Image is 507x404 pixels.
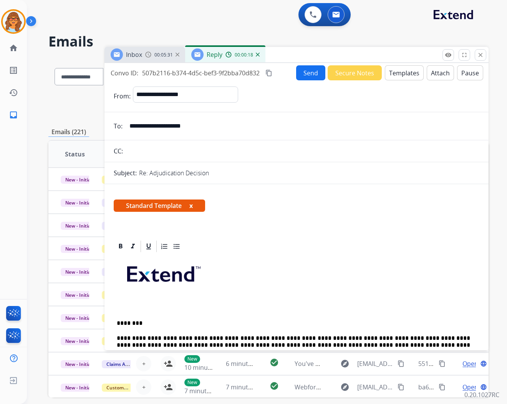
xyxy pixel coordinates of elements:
[340,359,350,368] mat-icon: explore
[184,387,225,395] span: 7 minutes ago
[184,379,200,386] p: New
[114,91,131,101] p: From:
[439,360,446,367] mat-icon: content_copy
[295,383,469,391] span: Webform from [EMAIL_ADDRESS][DOMAIN_NAME] on [DATE]
[127,241,139,252] div: Italic
[480,384,487,391] mat-icon: language
[3,11,24,32] img: avatar
[114,168,137,178] p: Subject:
[102,291,152,299] span: Customer Support
[464,390,499,399] p: 0.20.1027RC
[126,50,142,59] span: Inbox
[9,66,18,75] mat-icon: list_alt
[115,241,126,252] div: Bold
[143,241,154,252] div: Underline
[296,65,325,80] button: Send
[142,382,146,392] span: +
[61,268,96,276] span: New - Initial
[48,34,489,49] h2: Emails
[142,359,146,368] span: +
[226,383,267,391] span: 7 minutes ago
[136,356,151,371] button: +
[184,363,229,372] span: 10 minutes ago
[9,110,18,120] mat-icon: inbox
[235,52,253,58] span: 00:00:18
[171,241,182,252] div: Bullet List
[61,384,96,392] span: New - Initial
[142,69,260,77] span: 507b2116-b374-4d5c-bef3-9f2bba70d832
[270,381,279,391] mat-icon: check_circle
[328,65,382,80] button: Secure Notes
[270,358,279,367] mat-icon: check_circle
[477,52,484,58] mat-icon: close
[154,52,173,58] span: 00:05:31
[207,50,222,59] span: Reply
[61,245,96,253] span: New - Initial
[102,268,154,276] span: Shipping Protection
[61,199,96,207] span: New - Initial
[340,382,350,392] mat-icon: explore
[357,382,393,392] span: [EMAIL_ADDRESS][DOMAIN_NAME]
[102,360,154,368] span: Claims Adjudication
[48,127,89,137] p: Emails (221)
[61,360,96,368] span: New - Initial
[102,384,152,392] span: Customer Support
[427,65,454,80] button: Attach
[102,337,152,345] span: Customer Support
[102,314,152,322] span: Customer Support
[398,360,404,367] mat-icon: content_copy
[9,88,18,97] mat-icon: history
[114,121,123,131] p: To:
[65,150,85,159] span: Status
[114,146,123,156] p: CC:
[480,360,487,367] mat-icon: language
[457,65,483,80] button: Pause
[159,241,170,252] div: Ordered List
[61,176,96,184] span: New - Initial
[184,355,200,363] p: New
[102,199,146,207] span: Service Support
[439,384,446,391] mat-icon: content_copy
[164,359,173,368] mat-icon: person_add
[136,379,151,395] button: +
[462,382,478,392] span: Open
[398,384,404,391] mat-icon: content_copy
[461,52,468,58] mat-icon: fullscreen
[226,359,267,368] span: 6 minutes ago
[61,314,96,322] span: New - Initial
[164,382,173,392] mat-icon: person_add
[445,52,452,58] mat-icon: remove_red_eye
[139,168,209,178] p: Re: Adjudication Decision
[61,222,96,230] span: New - Initial
[61,337,96,345] span: New - Initial
[189,201,193,210] button: x
[462,359,478,368] span: Open
[102,245,152,253] span: Customer Support
[9,43,18,53] mat-icon: home
[265,70,272,76] mat-icon: content_copy
[357,359,393,368] span: [EMAIL_ADDRESS][DOMAIN_NAME]
[102,176,152,184] span: Customer Support
[385,65,424,80] button: Templates
[111,68,138,78] p: Convo ID:
[114,200,205,212] span: Standard Template
[102,222,154,230] span: Claims Adjudication
[61,291,96,299] span: New - Initial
